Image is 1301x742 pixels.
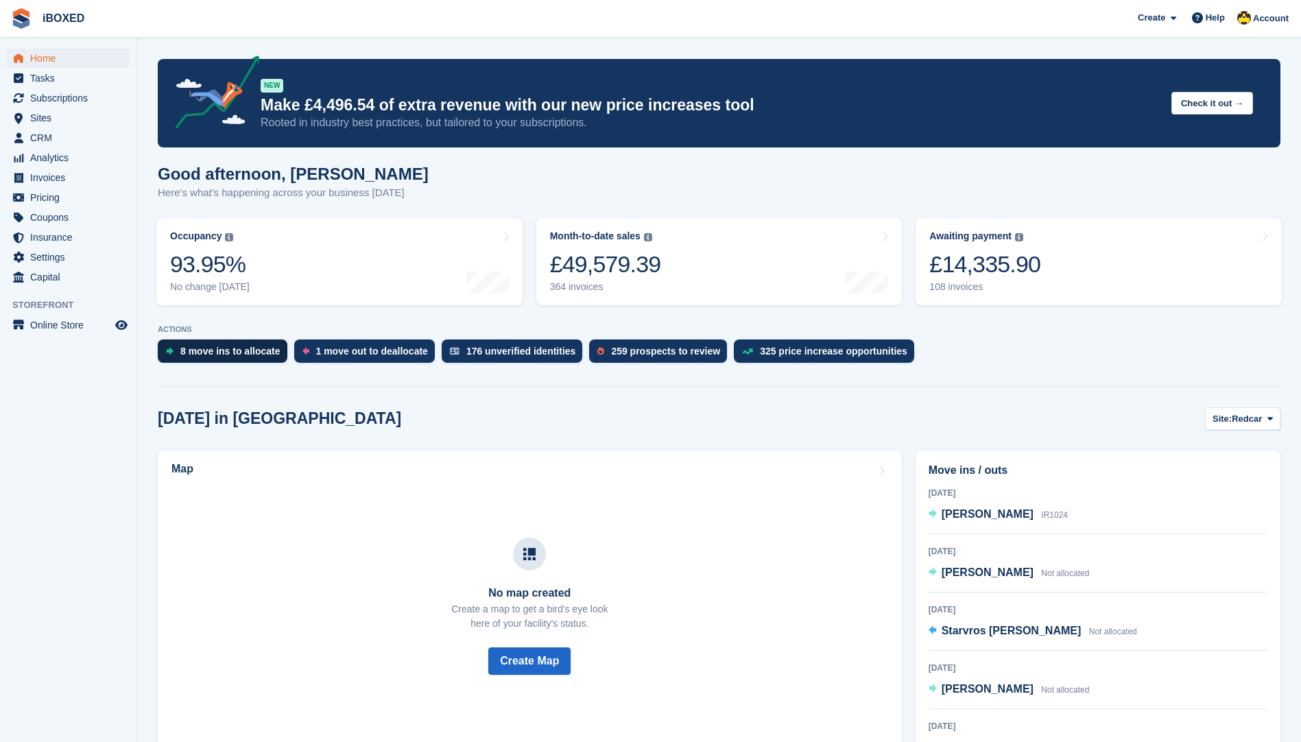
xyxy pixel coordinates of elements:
a: menu [7,49,130,68]
a: menu [7,315,130,335]
span: Starvros [PERSON_NAME] [942,625,1082,636]
p: Rooted in industry best practices, but tailored to your subscriptions. [261,115,1160,130]
div: 1 move out to deallocate [316,346,428,357]
a: menu [7,108,130,128]
div: £14,335.90 [929,250,1040,278]
div: [DATE] [929,487,1267,499]
p: Here's what's happening across your business [DATE] [158,185,429,201]
a: Month-to-date sales £49,579.39 364 invoices [536,218,903,305]
span: [PERSON_NAME] [942,566,1034,578]
span: Subscriptions [30,88,112,108]
span: Create [1138,11,1165,25]
span: Pricing [30,188,112,207]
span: Capital [30,267,112,287]
span: Not allocated [1041,685,1089,695]
div: 176 unverified identities [466,346,576,357]
div: [DATE] [929,603,1267,616]
img: price-adjustments-announcement-icon-8257ccfd72463d97f412b2fc003d46551f7dbcb40ab6d574587a9cd5c0d94... [164,56,260,134]
a: menu [7,188,130,207]
a: menu [7,228,130,247]
img: stora-icon-8386f47178a22dfd0bd8f6a31ec36ba5ce8667c1dd55bd0f319d3a0aa187defe.svg [11,8,32,29]
p: Make £4,496.54 of extra revenue with our new price increases tool [261,95,1160,115]
a: menu [7,88,130,108]
button: Site: Redcar [1205,407,1280,430]
img: icon-info-grey-7440780725fd019a000dd9b08b2336e03edf1995a4989e88bcd33f0948082b44.svg [225,233,233,241]
img: map-icn-33ee37083ee616e46c38cad1a60f524a97daa1e2b2c8c0bc3eb3415660979fc1.svg [523,548,536,560]
div: 8 move ins to allocate [180,346,281,357]
img: prospect-51fa495bee0391a8d652442698ab0144808aea92771e9ea1ae160a38d050c398.svg [597,347,604,355]
span: Insurance [30,228,112,247]
div: [DATE] [929,720,1267,732]
div: 108 invoices [929,281,1040,293]
span: [PERSON_NAME] [942,508,1034,520]
div: [DATE] [929,545,1267,558]
h2: [DATE] in [GEOGRAPHIC_DATA] [158,409,401,428]
div: [DATE] [929,662,1267,674]
a: menu [7,69,130,88]
span: Tasks [30,69,112,88]
a: [PERSON_NAME] Not allocated [929,564,1090,582]
img: icon-info-grey-7440780725fd019a000dd9b08b2336e03edf1995a4989e88bcd33f0948082b44.svg [644,233,652,241]
img: verify_identity-adf6edd0f0f0b5bbfe63781bf79b02c33cf7c696d77639b501bdc392416b5a36.svg [450,347,459,355]
div: Awaiting payment [929,230,1012,242]
div: 364 invoices [550,281,661,293]
p: ACTIONS [158,325,1280,334]
img: move_ins_to_allocate_icon-fdf77a2bb77ea45bf5b3d319d69a93e2d87916cf1d5bf7949dd705db3b84f3ca.svg [166,347,174,355]
span: Coupons [30,208,112,227]
a: menu [7,148,130,167]
span: CRM [30,128,112,147]
a: menu [7,168,130,187]
span: Site: [1213,412,1232,426]
a: menu [7,248,130,267]
a: menu [7,208,130,227]
span: [PERSON_NAME] [942,683,1034,695]
a: Awaiting payment £14,335.90 108 invoices [916,218,1282,305]
p: Create a map to get a bird's eye look here of your facility's status. [451,602,608,631]
button: Create Map [488,647,571,675]
a: [PERSON_NAME] Not allocated [929,681,1090,699]
h1: Good afternoon, [PERSON_NAME] [158,165,429,183]
a: [PERSON_NAME] IR1024 [929,506,1068,524]
span: Not allocated [1089,627,1137,636]
img: price_increase_opportunities-93ffe204e8149a01c8c9dc8f82e8f89637d9d84a8eef4429ea346261dce0b2c0.svg [742,348,753,355]
h2: Move ins / outs [929,462,1267,479]
span: Analytics [30,148,112,167]
a: menu [7,267,130,287]
div: NEW [261,79,283,93]
span: Help [1206,11,1225,25]
span: Home [30,49,112,68]
span: Settings [30,248,112,267]
span: Account [1253,12,1289,25]
a: Preview store [113,317,130,333]
div: Month-to-date sales [550,230,641,242]
a: Occupancy 93.95% No change [DATE] [156,218,523,305]
h2: Map [171,463,193,475]
a: menu [7,128,130,147]
button: Check it out → [1171,92,1253,115]
img: move_outs_to_deallocate_icon-f764333ba52eb49d3ac5e1228854f67142a1ed5810a6f6cc68b1a99e826820c5.svg [302,347,309,355]
div: Occupancy [170,230,222,242]
img: Katie Brown [1237,11,1251,25]
a: 259 prospects to review [589,339,734,370]
div: £49,579.39 [550,250,661,278]
span: Invoices [30,168,112,187]
a: Starvros [PERSON_NAME] Not allocated [929,623,1137,641]
a: 176 unverified identities [442,339,590,370]
div: 93.95% [170,250,250,278]
div: 259 prospects to review [611,346,720,357]
a: 325 price increase opportunities [734,339,921,370]
span: Storefront [12,298,136,312]
a: 1 move out to deallocate [294,339,442,370]
div: 325 price increase opportunities [760,346,907,357]
span: IR1024 [1041,510,1068,520]
h3: No map created [451,587,608,599]
span: Online Store [30,315,112,335]
a: 8 move ins to allocate [158,339,294,370]
div: No change [DATE] [170,281,250,293]
span: Sites [30,108,112,128]
a: iBOXED [37,7,90,29]
span: Redcar [1232,412,1262,426]
span: Not allocated [1041,569,1089,578]
img: icon-info-grey-7440780725fd019a000dd9b08b2336e03edf1995a4989e88bcd33f0948082b44.svg [1015,233,1023,241]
